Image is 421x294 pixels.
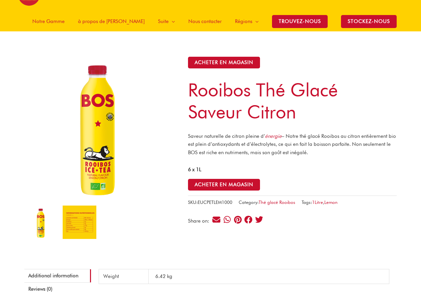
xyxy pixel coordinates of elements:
[24,206,58,239] img: Rooibos Thé Glacé Saveur Citron
[188,219,212,224] div: Share on:
[24,51,173,201] img: Rooibos Thé Glacé Saveur Citron
[32,11,65,31] span: Notre Gamme
[244,215,253,224] div: Share on facebook
[158,11,169,31] span: Suite
[239,198,295,207] span: Category:
[302,198,338,207] span: Tags: ,
[71,11,151,31] a: à propos de [PERSON_NAME]
[188,198,232,207] span: SKU:
[78,11,145,31] span: à propos de [PERSON_NAME]
[188,179,260,191] button: ACHETER EN MAGASIN
[99,269,149,284] th: Weight
[272,15,328,28] span: TROUVEZ-NOUS
[341,15,397,28] span: stockez-nous
[151,11,182,31] a: Suite
[312,200,323,205] a: 1Litre
[233,215,242,224] div: Share on pinterest
[99,269,389,284] table: Product Details
[198,200,232,205] span: EUCPETLEM1000
[188,132,397,157] p: Saveur naturelle de citron pleine d’ – Notre thé glacé Rooibos au citron entièrement bio est plei...
[228,11,265,31] a: Régions
[188,11,222,31] span: Nous contacter
[188,166,397,174] p: 6 x 1L
[26,11,71,31] a: Notre Gamme
[63,206,96,239] img: Rooibos Thé Glacé Saveur Citron - Image 2
[265,11,334,31] a: TROUVEZ-NOUS
[259,200,295,205] a: Thé glacé Rooibos
[182,11,228,31] a: Nous contacter
[212,215,221,224] div: Share on email
[223,215,232,224] div: Share on whatsapp
[255,215,264,224] div: Share on twitter
[265,133,282,139] a: énergie
[334,11,403,31] a: stockez-nous
[149,269,389,284] td: 6.42 kg
[21,11,403,31] nav: Site Navigation
[235,11,252,31] span: Régions
[24,269,91,282] a: Additional information
[324,200,338,205] a: Lemon
[188,57,260,68] button: ACHETER EN MAGASIN
[188,79,397,123] h1: Rooibos Thé Glacé Saveur Citron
